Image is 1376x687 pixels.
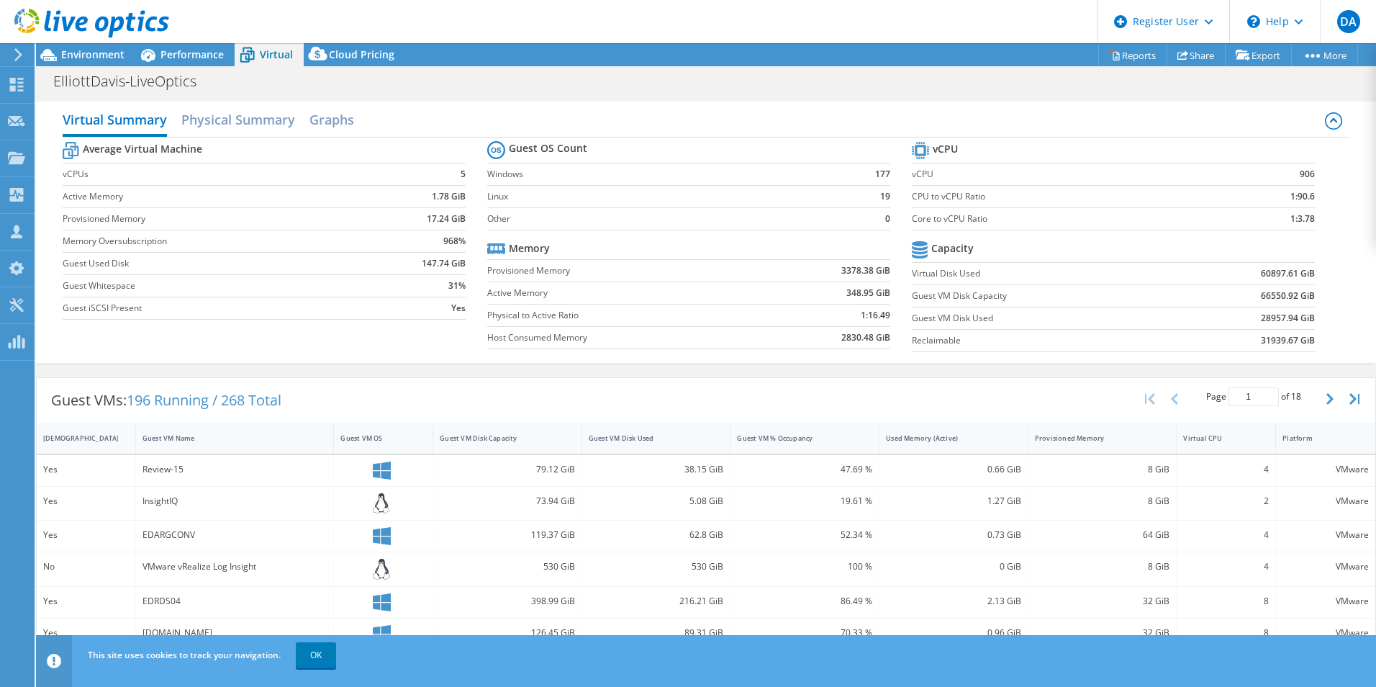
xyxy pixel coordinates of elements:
div: VMware [1282,593,1369,609]
div: 0.73 GiB [886,527,1021,543]
div: 530 GiB [589,559,724,575]
label: Guest Whitespace [63,279,369,293]
span: Page of [1206,387,1301,406]
div: Yes [43,527,129,543]
b: 1:3.78 [1290,212,1315,226]
b: 31939.67 GiB [1261,333,1315,348]
div: 4 [1183,527,1269,543]
div: Guest VM Disk Capacity [440,434,558,443]
h2: Physical Summary [181,105,295,134]
b: Yes [451,301,466,315]
div: Yes [43,625,129,641]
label: Physical to Active Ratio [487,308,764,323]
label: Active Memory [63,189,369,204]
div: 70.33 % [737,625,872,641]
div: 0.66 GiB [886,462,1021,477]
label: Linux [487,189,837,204]
div: Provisioned Memory [1035,434,1153,443]
b: 66550.92 GiB [1261,289,1315,303]
div: 398.99 GiB [440,593,575,609]
b: vCPU [933,142,958,156]
input: jump to page [1228,387,1279,406]
b: 906 [1300,167,1315,181]
label: Other [487,212,837,226]
div: 1.27 GiB [886,493,1021,509]
div: Guest VM OS [340,434,409,443]
label: Virtual Disk Used [912,266,1175,281]
div: 62.8 GiB [589,527,724,543]
div: Guest VM % Occupancy [737,434,855,443]
b: Capacity [931,241,974,256]
div: VMware vRealize Log Insight [142,559,327,575]
div: VMware [1282,462,1369,477]
div: Guest VMs: [37,378,296,423]
div: 73.94 GiB [440,493,575,509]
div: 119.37 GiB [440,527,575,543]
b: 1:90.6 [1290,189,1315,204]
label: Windows [487,167,837,181]
a: Share [1167,44,1226,66]
label: Provisioned Memory [487,264,764,278]
div: 8 GiB [1035,493,1170,509]
b: Memory [509,241,550,256]
span: 18 [1291,390,1301,403]
div: 8 GiB [1035,559,1170,575]
div: 19.61 % [737,493,872,509]
div: Virtual CPU [1183,434,1251,443]
label: vCPUs [63,167,369,181]
div: VMware [1282,527,1369,543]
b: 60897.61 GiB [1261,266,1315,281]
div: 32 GiB [1035,625,1170,641]
b: 2830.48 GiB [841,331,890,345]
div: 0.96 GiB [886,625,1021,641]
label: vCPU [912,167,1223,181]
div: Yes [43,462,129,477]
div: EDRDS04 [142,593,327,609]
h1: ElliottDavis-LiveOptics [47,73,219,89]
a: Reports [1098,44,1167,66]
div: 100 % [737,559,872,575]
a: Export [1225,44,1292,66]
div: No [43,559,129,575]
label: Reclaimable [912,333,1175,348]
span: Environment [61,48,125,61]
div: [DEMOGRAPHIC_DATA] [43,434,112,443]
div: 38.15 GiB [589,462,724,477]
b: 1.78 GiB [432,189,466,204]
div: VMware [1282,493,1369,509]
span: Virtual [260,48,293,61]
div: 8 GiB [1035,462,1170,477]
div: 126.45 GiB [440,625,575,641]
label: Memory Oversubscription [63,234,369,248]
div: Review-15 [142,462,327,477]
b: 177 [875,167,890,181]
b: 0 [885,212,890,226]
div: EDARGCONV [142,527,327,543]
b: 31% [448,279,466,293]
a: OK [296,642,336,668]
div: InsightIQ [142,493,327,509]
div: Platform [1282,434,1352,443]
div: 216.21 GiB [589,593,724,609]
b: 3378.38 GiB [841,264,890,278]
label: Core to vCPU Ratio [912,212,1223,226]
div: Yes [43,593,129,609]
div: 47.69 % [737,462,872,477]
b: Average Virtual Machine [83,142,202,156]
b: 5 [461,167,466,181]
b: Guest OS Count [509,141,587,156]
div: [DOMAIN_NAME] [142,625,327,641]
b: 17.24 GiB [427,212,466,226]
div: 8 [1183,593,1269,609]
div: 89.31 GiB [589,625,724,641]
div: 530 GiB [440,559,575,575]
div: 0 GiB [886,559,1021,575]
div: 52.34 % [737,527,872,543]
label: Guest iSCSI Present [63,301,369,315]
h2: Graphs [309,105,354,134]
label: CPU to vCPU Ratio [912,189,1223,204]
div: 32 GiB [1035,593,1170,609]
b: 28957.94 GiB [1261,311,1315,325]
div: 8 [1183,625,1269,641]
label: Provisioned Memory [63,212,369,226]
